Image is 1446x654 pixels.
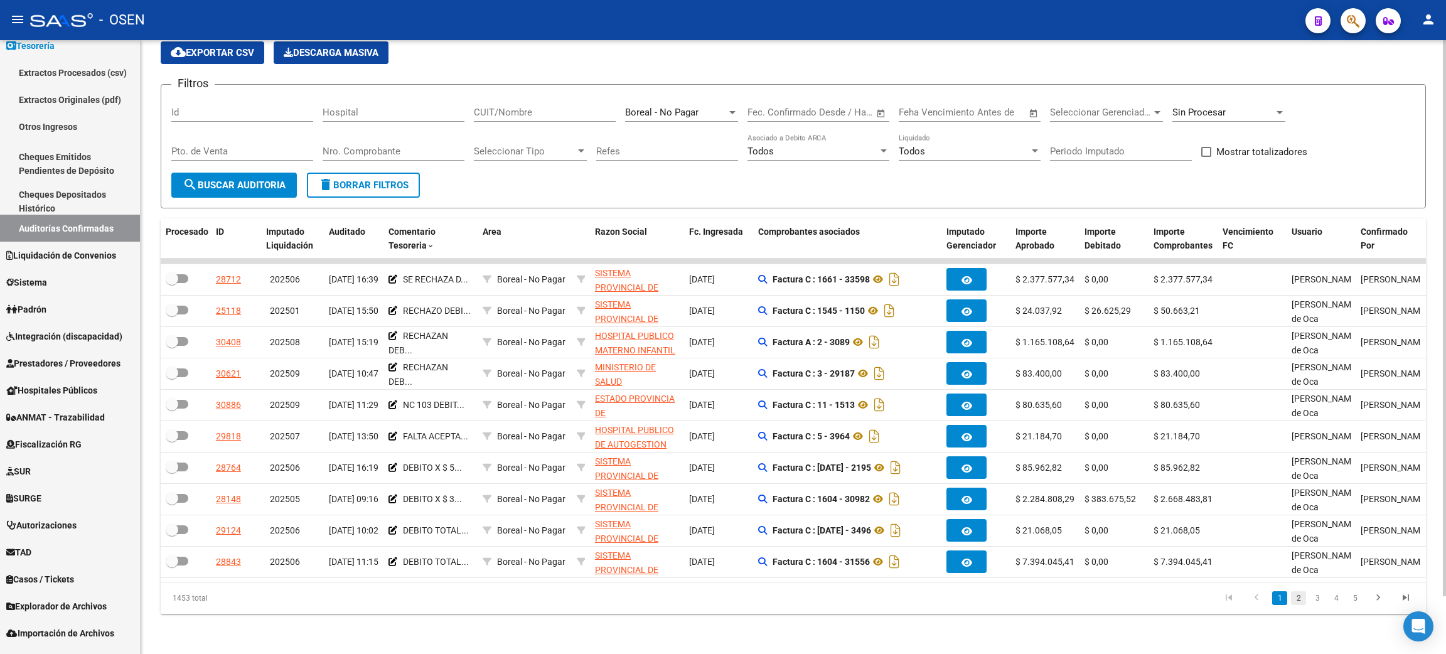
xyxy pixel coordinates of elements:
[758,227,860,237] span: Comprobantes asociados
[595,519,658,558] span: SISTEMA PROVINCIAL DE SALUD
[274,41,388,64] button: Descarga Masiva
[6,410,105,424] span: ANMAT - Trazabilidad
[307,173,420,198] button: Borrar Filtros
[403,525,469,535] span: DEBITO TOTAL...
[1216,144,1307,159] span: Mostrar totalizadores
[1015,494,1074,504] span: $ 2.284.808,29
[1154,525,1200,535] span: $ 21.068,05
[183,180,286,191] span: Buscar Auditoria
[270,400,300,410] span: 202509
[595,394,680,446] span: ESTADO PROVINCIA DE [GEOGRAPHIC_DATA][PERSON_NAME]
[1329,591,1344,605] a: 4
[270,463,300,473] span: 202506
[1292,227,1322,237] span: Usuario
[1361,337,1428,347] span: [PERSON_NAME]
[6,276,47,289] span: Sistema
[1327,587,1346,609] li: page 4
[1015,368,1062,378] span: $ 83.400,00
[595,454,679,481] div: - 30691822849
[403,400,464,410] span: NC 103 DEBIT...
[1292,362,1359,387] span: [PERSON_NAME] de Oca
[171,45,186,60] mat-icon: cloud_download
[216,367,241,381] div: 30621
[6,572,74,586] span: Casos / Tickets
[1347,591,1363,605] a: 5
[497,274,565,284] span: Boreal - No Pagar
[899,146,925,157] span: Todos
[874,106,889,121] button: Open calendar
[483,227,501,237] span: Area
[497,400,565,410] span: Boreal - No Pagar
[689,368,715,378] span: [DATE]
[590,218,684,260] datatable-header-cell: Razon Social
[1217,591,1241,605] a: go to first page
[1084,400,1108,410] span: $ 0,00
[1292,456,1359,481] span: [PERSON_NAME] de Oca
[595,456,658,495] span: SISTEMA PROVINCIAL DE SALUD
[595,268,658,307] span: SISTEMA PROVINCIAL DE SALUD
[329,557,378,567] span: [DATE] 11:15
[216,335,241,350] div: 30408
[887,458,904,478] i: Descargar documento
[747,146,774,157] span: Todos
[1270,587,1289,609] li: page 1
[689,274,715,284] span: [DATE]
[1015,463,1062,473] span: $ 85.962,82
[810,107,870,118] input: Fecha fin
[887,520,904,540] i: Descargar documento
[1154,227,1213,251] span: Importe Comprobantes
[261,218,324,260] datatable-header-cell: Imputado Liquidación
[1292,519,1359,544] span: [PERSON_NAME] de Oca
[1310,591,1325,605] a: 3
[595,362,656,387] span: MINISTERIO DE SALUD
[324,218,383,260] datatable-header-cell: Auditado
[595,425,676,478] span: HOSPITAL PUBLICO DE AUTOGESTION DR [PERSON_NAME] RO [PERSON_NAME]
[866,332,882,352] i: Descargar documento
[6,437,82,451] span: Fiscalización RG
[329,368,378,378] span: [DATE] 10:47
[216,304,241,318] div: 25118
[1084,463,1108,473] span: $ 0,00
[270,494,300,504] span: 202505
[266,227,313,251] span: Imputado Liquidación
[478,218,572,260] datatable-header-cell: Area
[595,550,658,589] span: SISTEMA PROVINCIAL DE SALUD
[318,180,409,191] span: Borrar Filtros
[689,431,715,441] span: [DATE]
[1154,306,1200,316] span: $ 50.663,21
[1015,525,1062,535] span: $ 21.068,05
[1356,218,1425,260] datatable-header-cell: Confirmado Por
[1361,306,1428,316] span: [PERSON_NAME]
[388,227,436,251] span: Comentario Tesoreria
[270,431,300,441] span: 202507
[871,395,887,415] i: Descargar documento
[1154,368,1200,378] span: $ 83.400,00
[1079,218,1149,260] datatable-header-cell: Importe Debitado
[403,306,471,316] span: RECHAZO DEBI...
[595,331,675,383] span: HOSPITAL PUBLICO MATERNO INFANTIL SOCIEDAD DEL ESTADO
[1361,494,1428,504] span: [PERSON_NAME]
[1084,494,1136,504] span: $ 383.675,52
[6,599,107,613] span: Explorador de Archivos
[1361,368,1428,378] span: [PERSON_NAME]
[1403,611,1433,641] div: Open Intercom Messenger
[595,549,679,575] div: - 30691822849
[274,41,388,64] app-download-masive: Descarga masiva de comprobantes (adjuntos)
[497,306,565,316] span: Boreal - No Pagar
[1361,431,1428,441] span: [PERSON_NAME]
[329,400,378,410] span: [DATE] 11:29
[216,523,241,538] div: 29124
[6,518,77,532] span: Autorizaciones
[10,12,25,27] mat-icon: menu
[1154,494,1213,504] span: $ 2.668.483,81
[689,227,743,237] span: Fc. Ingresada
[318,177,333,192] mat-icon: delete
[216,492,241,507] div: 28148
[329,227,365,237] span: Auditado
[1361,463,1428,473] span: [PERSON_NAME]
[6,39,55,53] span: Tesorería
[216,555,241,569] div: 28843
[6,464,31,478] span: SUR
[747,107,798,118] input: Fecha inicio
[1245,591,1268,605] a: go to previous page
